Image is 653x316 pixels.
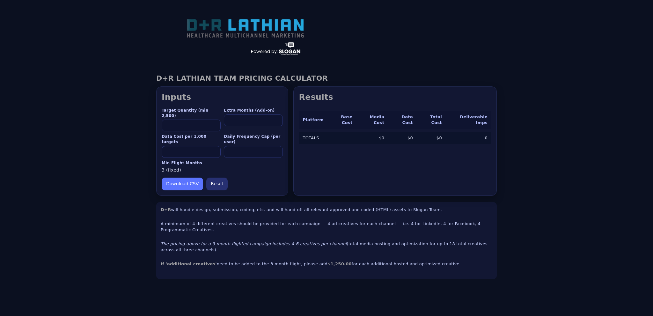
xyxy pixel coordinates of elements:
td: $0 [388,132,417,144]
h2: Results [299,92,491,103]
label: Data Cost per 1,000 targets [162,134,221,145]
td: 0 [446,132,491,144]
strong: If 'additional creatives' [161,261,217,266]
strong: $1,250.00 [327,261,352,266]
strong: D+R [161,207,171,212]
em: The pricing above for a 3 month flighted campaign includes 4-6 creatives per channel [161,241,347,246]
h2: Inputs [162,92,283,103]
label: Target Quantity (min 2,500) [162,108,221,119]
div: 3 (fixed) [162,167,221,173]
th: Platform [299,111,327,129]
th: Deliverable Imps [446,111,491,129]
label: Extra Months (Add-on) [224,108,283,113]
label: Min Flight Months [162,160,221,166]
p: will handle design, submission, coding, etc. and will hand-off all relevant approved and coded (H... [161,207,492,213]
label: Daily Frequency Cap (per user) [224,134,283,145]
button: Reset [206,178,228,190]
p: (total media hosting and optimization for up to 18 total creatives across all three channels). [161,241,492,253]
td: $0 [356,132,388,144]
th: Base Cost [327,111,356,129]
td: TOTALS [299,132,327,144]
p: A minimum of 4 different creatives should be provided for each campaign — 4 ad creatives for each... [161,221,492,233]
td: $0 [417,132,446,144]
th: Total Cost [417,111,446,129]
th: Media Cost [356,111,388,129]
h1: D+R LATHIAN TEAM PRICING CALCULATOR [156,74,497,83]
button: Download CSV [162,178,203,190]
p: need to be added to the 3 month flight, please add for each additional hosted and optimized creat... [161,261,492,267]
th: Data Cost [388,111,417,129]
